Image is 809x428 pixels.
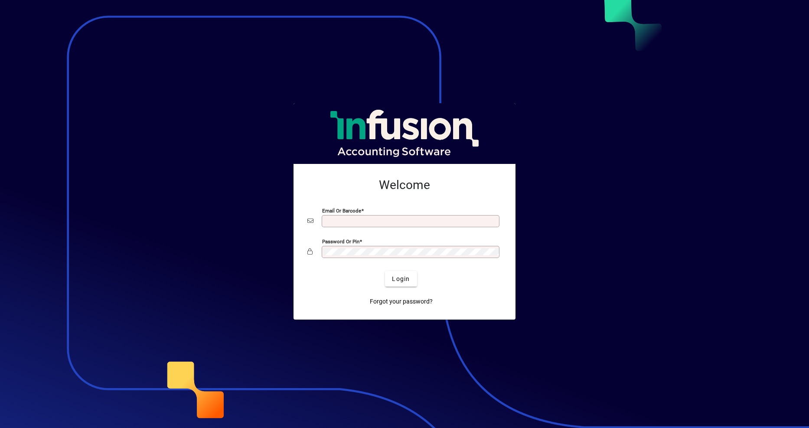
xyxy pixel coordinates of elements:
mat-label: Email or Barcode [322,208,361,214]
mat-label: Password or Pin [322,239,359,245]
a: Forgot your password? [366,294,436,309]
span: Login [392,274,410,284]
h2: Welcome [307,178,502,193]
span: Forgot your password? [370,297,433,306]
button: Login [385,271,417,287]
